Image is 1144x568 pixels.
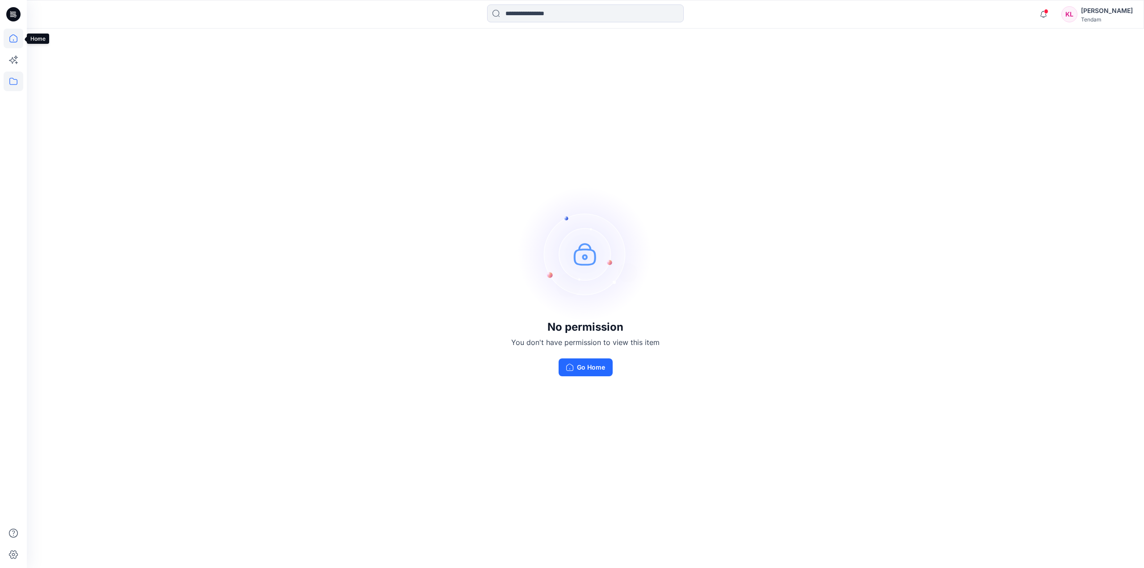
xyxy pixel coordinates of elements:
[1081,5,1133,16] div: [PERSON_NAME]
[511,337,660,348] p: You don't have permission to view this item
[1061,6,1077,22] div: KL
[518,187,652,321] img: no-perm.svg
[511,321,660,333] h3: No permission
[559,358,613,376] button: Go Home
[1081,16,1133,23] div: Tendam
